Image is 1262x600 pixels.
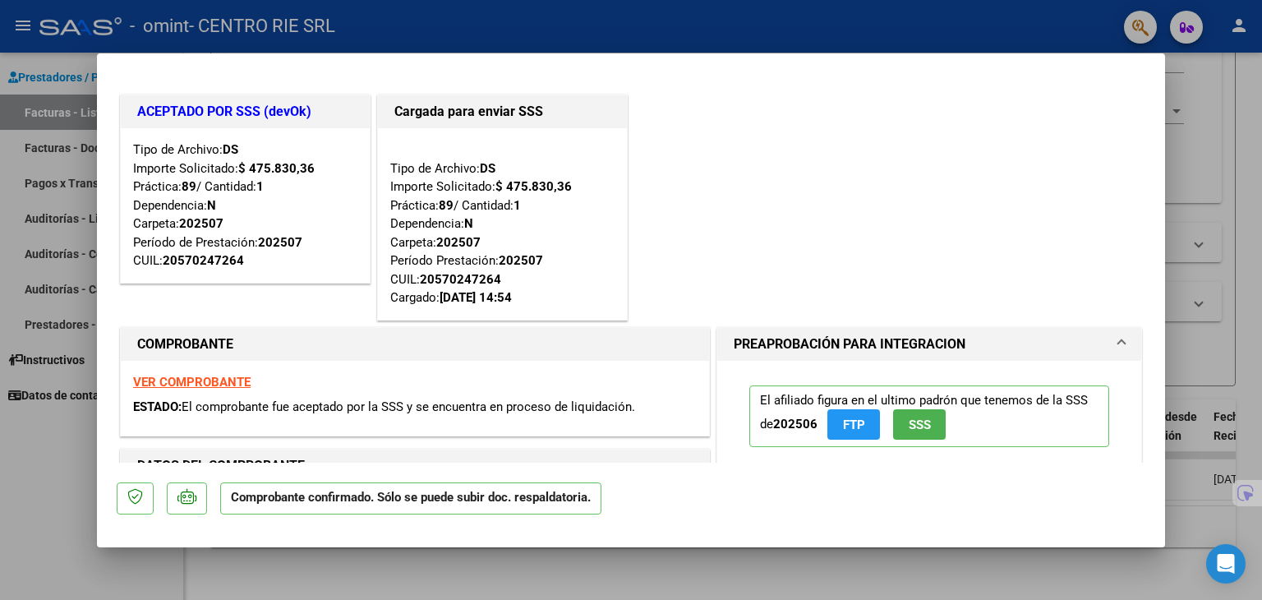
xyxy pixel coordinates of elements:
strong: 202507 [258,235,302,250]
strong: N [207,198,216,213]
div: 20570247264 [163,252,244,270]
strong: 89 [182,179,196,194]
strong: N [464,216,473,231]
h1: ACEPTADO POR SSS (devOk) [137,102,353,122]
p: Comprobante confirmado. Sólo se puede subir doc. respaldatoria. [220,482,601,515]
span: SSS [909,418,931,432]
strong: [DATE] 14:54 [440,290,512,305]
h1: Cargada para enviar SSS [394,102,610,122]
strong: 202507 [179,216,223,231]
a: VER COMPROBANTE [133,375,251,390]
span: FTP [843,418,865,432]
strong: 202507 [436,235,481,250]
button: FTP [827,409,880,440]
strong: 89 [439,198,454,213]
span: ESTADO: [133,399,182,414]
div: Open Intercom Messenger [1206,544,1246,584]
strong: 202507 [499,253,543,268]
mat-expansion-panel-header: PREAPROBACIÓN PARA INTEGRACION [717,328,1141,361]
div: Tipo de Archivo: Importe Solicitado: Práctica: / Cantidad: Dependencia: Carpeta: Período de Prest... [133,141,357,270]
strong: 1 [514,198,521,213]
h1: PREAPROBACIÓN PARA INTEGRACION [734,335,965,354]
strong: DATOS DEL COMPROBANTE [137,458,305,473]
strong: COMPROBANTE [137,336,233,352]
strong: DS [223,142,238,157]
strong: 202506 [773,417,818,432]
strong: $ 475.830,36 [238,161,315,176]
button: SSS [893,409,946,440]
strong: 1 [256,179,264,194]
strong: $ 475.830,36 [495,179,572,194]
span: El comprobante fue aceptado por la SSS y se encuentra en proceso de liquidación. [182,399,635,414]
p: El afiliado figura en el ultimo padrón que tenemos de la SSS de [749,385,1109,447]
div: Tipo de Archivo: Importe Solicitado: Práctica: / Cantidad: Dependencia: Carpeta: Período Prestaci... [390,141,615,307]
div: 20570247264 [420,270,501,289]
strong: DS [480,161,495,176]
